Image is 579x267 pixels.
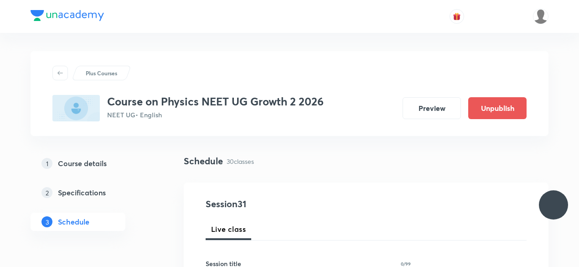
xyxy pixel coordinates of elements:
h4: Schedule [184,154,223,168]
p: 0/99 [401,262,411,266]
img: Saniya Tarannum [533,9,548,24]
p: 3 [41,216,52,227]
img: Company Logo [31,10,104,21]
h4: Session 31 [206,197,372,211]
a: 1Course details [31,154,155,173]
p: Plus Courses [86,69,117,77]
h5: Course details [58,158,107,169]
a: 2Specifications [31,183,155,202]
button: Unpublish [468,97,527,119]
button: avatar [450,9,464,24]
a: Company Logo [31,10,104,23]
h5: Schedule [58,216,89,227]
h5: Specifications [58,187,106,198]
span: Live class [211,224,246,235]
p: 2 [41,187,52,198]
p: 1 [41,158,52,169]
img: B497C18B-20AB-4AAE-B946-965B691B6D48_plus.png [52,95,100,121]
img: ttu [548,199,559,210]
p: 30 classes [227,157,254,166]
p: NEET UG • English [107,110,324,120]
img: avatar [453,12,461,21]
h3: Course on Physics NEET UG Growth 2 2026 [107,95,324,108]
button: Preview [403,97,461,119]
